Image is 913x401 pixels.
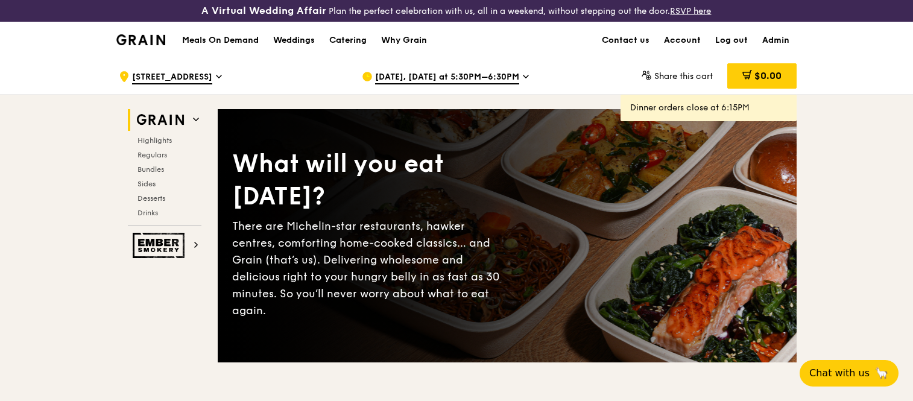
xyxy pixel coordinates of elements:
div: Why Grain [381,22,427,58]
a: RSVP here [670,6,711,16]
img: Grain [116,34,165,45]
div: Dinner orders close at 6:15PM [630,102,787,114]
a: Log out [708,22,755,58]
a: Account [657,22,708,58]
a: GrainGrain [116,21,165,57]
span: 🦙 [874,366,889,380]
div: Catering [329,22,367,58]
button: Chat with us🦙 [800,360,899,387]
a: Contact us [595,22,657,58]
div: What will you eat [DATE]? [232,148,507,213]
a: Admin [755,22,797,58]
span: [DATE], [DATE] at 5:30PM–6:30PM [375,71,519,84]
span: Drinks [137,209,158,217]
span: Share this cart [654,71,713,81]
div: There are Michelin-star restaurants, hawker centres, comforting home-cooked classics… and Grain (... [232,218,507,319]
h1: Meals On Demand [182,34,259,46]
span: Bundles [137,165,164,174]
span: Regulars [137,151,167,159]
span: [STREET_ADDRESS] [132,71,212,84]
img: Grain web logo [133,109,188,131]
span: Chat with us [809,366,870,380]
span: Highlights [137,136,172,145]
div: Weddings [273,22,315,58]
a: Why Grain [374,22,434,58]
a: Weddings [266,22,322,58]
h3: A Virtual Wedding Affair [201,5,326,17]
img: Ember Smokery web logo [133,233,188,258]
div: Plan the perfect celebration with us, all in a weekend, without stepping out the door. [152,5,760,17]
a: Catering [322,22,374,58]
span: Desserts [137,194,165,203]
span: $0.00 [754,70,782,81]
span: Sides [137,180,156,188]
